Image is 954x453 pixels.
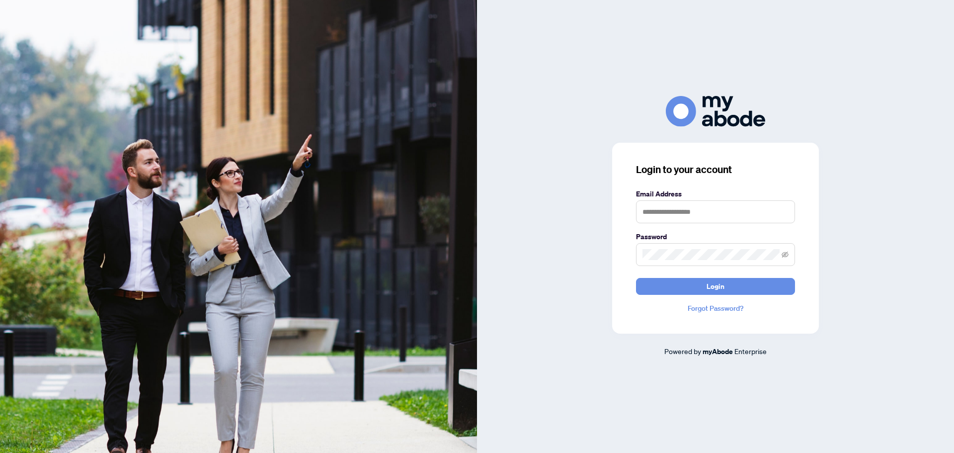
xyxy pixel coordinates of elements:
[707,278,724,294] span: Login
[734,347,767,356] span: Enterprise
[703,346,733,357] a: myAbode
[782,251,789,258] span: eye-invisible
[664,347,701,356] span: Powered by
[666,96,765,126] img: ma-logo
[636,278,795,295] button: Login
[636,188,795,199] label: Email Address
[636,231,795,242] label: Password
[636,163,795,177] h3: Login to your account
[636,303,795,314] a: Forgot Password?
